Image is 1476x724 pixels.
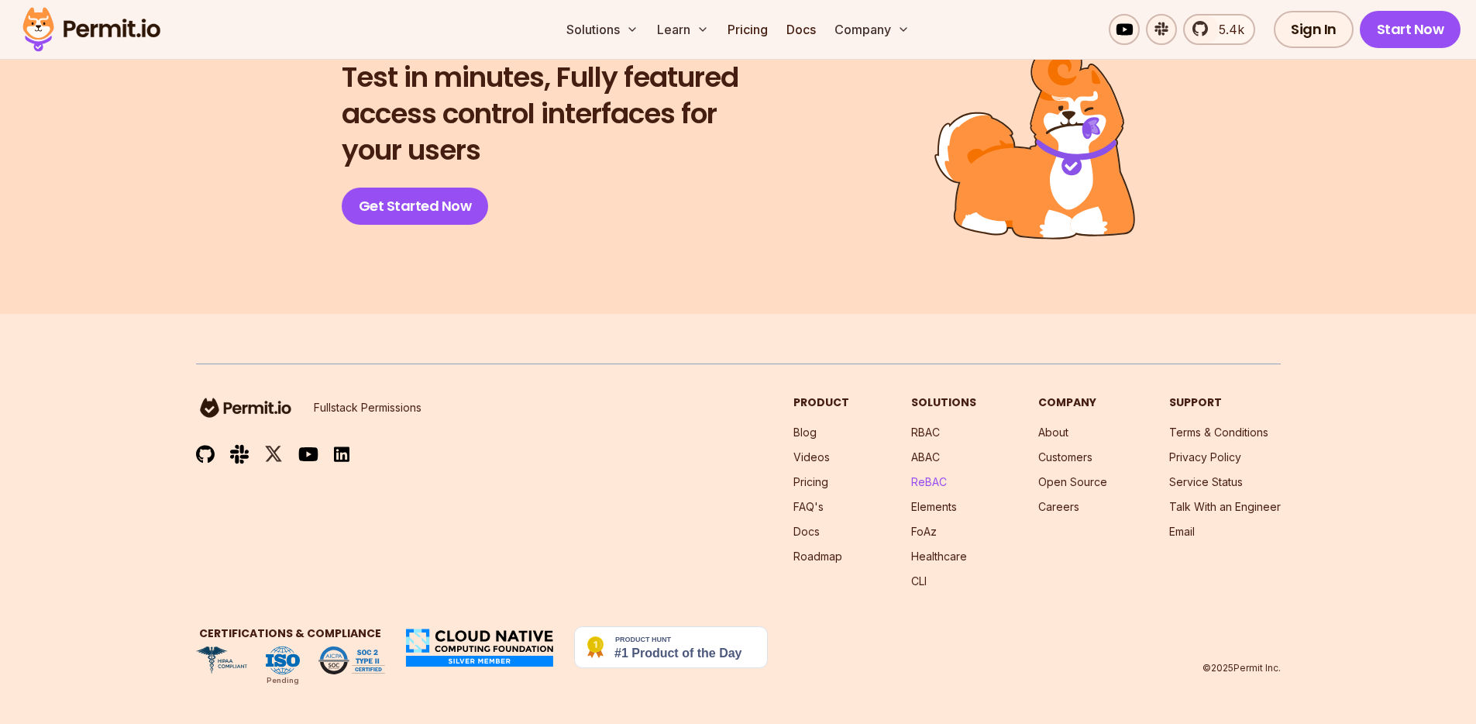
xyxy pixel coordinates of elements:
a: Roadmap [793,550,842,563]
img: ISO [266,646,300,674]
h2: Test in minutes, Fully featured access control interfaces for your users [342,60,738,168]
a: CLI [911,574,927,588]
a: Email [1169,525,1195,538]
a: Start Now [1360,11,1461,48]
button: Solutions [560,14,645,45]
a: Blog [793,426,817,439]
a: Sign In [1274,11,1354,48]
a: Docs [793,525,820,538]
a: About [1038,426,1068,439]
img: SOC [318,646,385,674]
h3: Support [1169,395,1281,409]
h3: Product [793,395,849,409]
a: FoAz [911,525,937,538]
a: Healthcare [911,550,967,563]
img: lover [934,45,1135,240]
p: © 2025 Permit Inc. [1202,662,1281,674]
h3: Solutions [911,395,976,409]
a: 5.4k [1183,14,1255,45]
img: Permit logo [15,3,167,56]
a: RBAC [911,426,940,439]
a: Pricing [721,14,774,45]
a: FAQ's [793,500,824,513]
img: Permit.io - Never build permissions again | Product Hunt [574,626,768,668]
a: Terms & Conditions [1169,426,1268,439]
a: Pricing [793,475,828,488]
a: Privacy Policy [1169,450,1241,464]
img: twitter [264,444,283,464]
a: Elements [911,500,957,513]
img: linkedin [334,446,349,464]
a: Talk With an Engineer [1169,500,1281,513]
a: Customers [1038,450,1092,464]
h3: Certifications & Compliance [196,626,385,640]
a: Open Source [1038,475,1107,488]
a: Docs [780,14,822,45]
a: Careers [1038,500,1079,513]
img: logo [196,395,295,420]
a: Get Started Now [342,188,489,225]
img: youtube [298,445,318,463]
img: HIPAA [196,646,247,674]
span: 5.4k [1209,20,1244,39]
a: Videos [793,450,830,464]
button: Company [828,14,916,45]
button: Learn [651,14,715,45]
p: Fullstack Permissions [314,400,421,415]
div: Pending [267,674,299,687]
a: ReBAC [911,475,947,488]
a: ABAC [911,450,940,464]
h3: Company [1038,395,1107,409]
img: github [196,445,215,464]
img: slack [230,443,249,464]
a: Service Status [1169,475,1243,488]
